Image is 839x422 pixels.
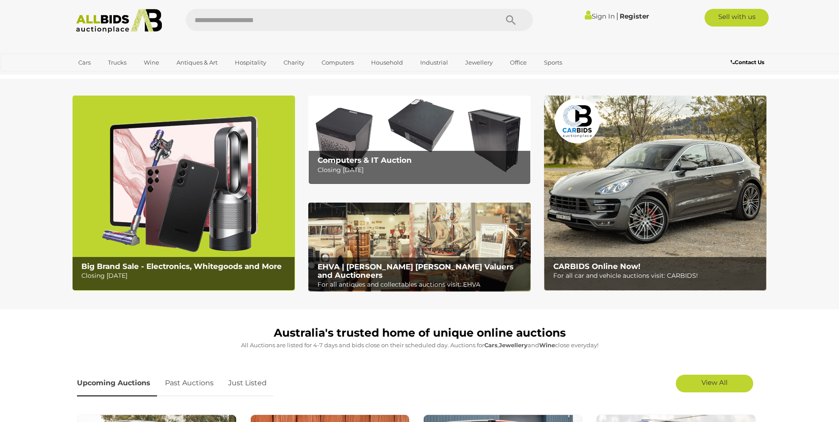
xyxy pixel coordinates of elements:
[489,9,533,31] button: Search
[499,341,528,349] strong: Jewellery
[318,165,526,176] p: Closing [DATE]
[553,262,640,271] b: CARBIDS Online Now!
[620,12,649,20] a: Register
[553,270,762,281] p: For all car and vehicle auctions visit: CARBIDS!
[544,96,766,291] a: CARBIDS Online Now! CARBIDS Online Now! For all car and vehicle auctions visit: CARBIDS!
[538,55,568,70] a: Sports
[544,96,766,291] img: CARBIDS Online Now!
[365,55,409,70] a: Household
[676,375,753,392] a: View All
[705,9,769,27] a: Sell with us
[308,203,531,292] a: EHVA | Evans Hastings Valuers and Auctioneers EHVA | [PERSON_NAME] [PERSON_NAME] Valuers and Auct...
[77,327,762,339] h1: Australia's trusted home of unique online auctions
[158,370,220,396] a: Past Auctions
[278,55,310,70] a: Charity
[318,156,412,165] b: Computers & IT Auction
[73,96,295,291] a: Big Brand Sale - Electronics, Whitegoods and More Big Brand Sale - Electronics, Whitegoods and Mo...
[81,262,282,271] b: Big Brand Sale - Electronics, Whitegoods and More
[414,55,454,70] a: Industrial
[539,341,555,349] strong: Wine
[308,96,531,184] a: Computers & IT Auction Computers & IT Auction Closing [DATE]
[229,55,272,70] a: Hospitality
[316,55,360,70] a: Computers
[308,96,531,184] img: Computers & IT Auction
[222,370,273,396] a: Just Listed
[71,9,167,33] img: Allbids.com.au
[460,55,498,70] a: Jewellery
[504,55,533,70] a: Office
[318,262,513,280] b: EHVA | [PERSON_NAME] [PERSON_NAME] Valuers and Auctioneers
[318,279,526,290] p: For all antiques and collectables auctions visit: EHVA
[77,340,762,350] p: All Auctions are listed for 4-7 days and bids close on their scheduled day. Auctions for , and cl...
[731,59,764,65] b: Contact Us
[731,58,766,67] a: Contact Us
[484,341,498,349] strong: Cars
[102,55,132,70] a: Trucks
[616,11,618,21] span: |
[308,203,531,292] img: EHVA | Evans Hastings Valuers and Auctioneers
[171,55,223,70] a: Antiques & Art
[73,55,96,70] a: Cars
[73,96,295,291] img: Big Brand Sale - Electronics, Whitegoods and More
[138,55,165,70] a: Wine
[73,70,147,84] a: [GEOGRAPHIC_DATA]
[81,270,290,281] p: Closing [DATE]
[701,378,728,387] span: View All
[585,12,615,20] a: Sign In
[77,370,157,396] a: Upcoming Auctions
